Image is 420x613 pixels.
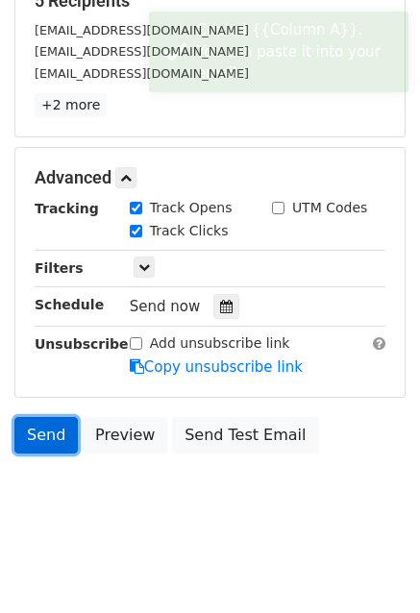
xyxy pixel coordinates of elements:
label: Add unsubscribe link [150,333,290,354]
a: +2 more [35,93,107,117]
iframe: Chat Widget [324,521,420,613]
a: Preview [83,417,167,454]
h5: Advanced [35,167,385,188]
label: Track Opens [150,198,233,218]
small: [EMAIL_ADDRESS][DOMAIN_NAME] [35,66,249,81]
small: [EMAIL_ADDRESS][DOMAIN_NAME] [35,44,249,59]
small: [EMAIL_ADDRESS][DOMAIN_NAME] [35,23,249,37]
strong: Filters [35,260,84,276]
div: Widget de chat [324,521,420,613]
label: Track Clicks [150,221,229,241]
strong: Tracking [35,201,99,216]
label: UTM Codes [292,198,367,218]
a: Copy unsubscribe link [130,358,303,376]
span: Send now [130,298,201,315]
div: Copied {{Column A}}. You can paste it into your email. [197,19,401,85]
a: Send [14,417,78,454]
a: Send Test Email [172,417,318,454]
strong: Schedule [35,297,104,312]
strong: Unsubscribe [35,336,129,352]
